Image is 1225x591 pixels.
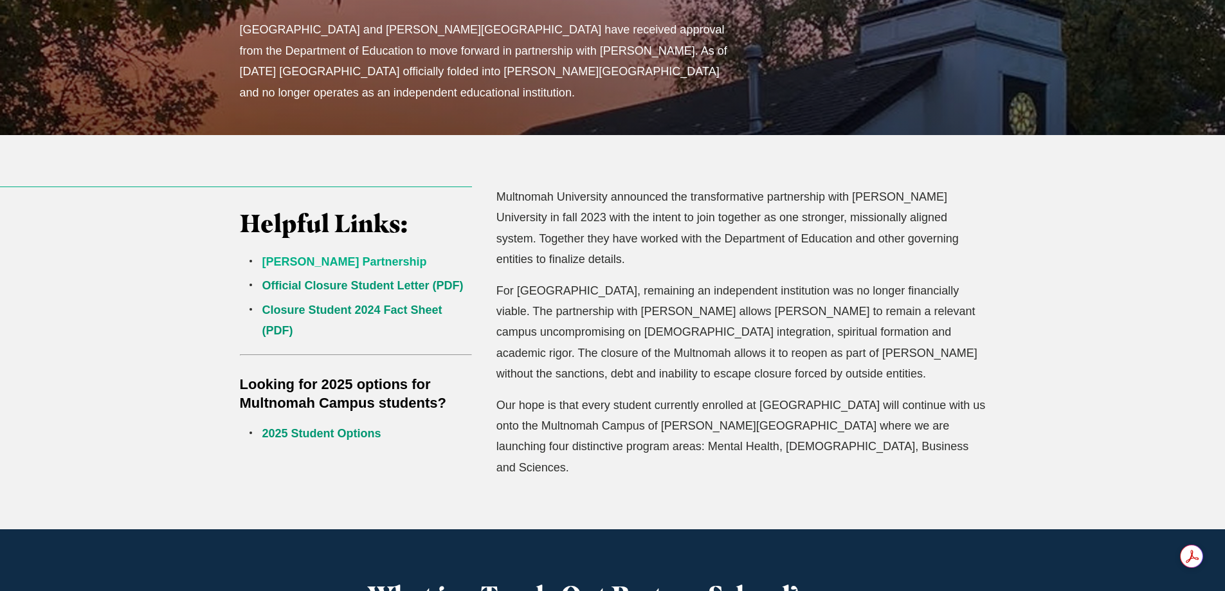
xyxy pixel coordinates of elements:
[262,427,381,440] a: 2025 Student Options
[262,279,464,292] a: Official Closure Student Letter (PDF)
[496,395,986,478] p: Our hope is that every student currently enrolled at [GEOGRAPHIC_DATA] will continue with us onto...
[240,19,737,103] p: [GEOGRAPHIC_DATA] and [PERSON_NAME][GEOGRAPHIC_DATA] have received approval from the Department o...
[262,304,442,337] a: Closure Student 2024 Fact Sheet (PDF)
[240,375,473,414] h5: Looking for 2025 options for Multnomah Campus students?
[496,186,986,270] p: Multnomah University announced the transformative partnership with [PERSON_NAME] University in fa...
[240,209,473,239] h3: Helpful Links:
[262,255,427,268] a: [PERSON_NAME] Partnership
[496,280,986,385] p: For [GEOGRAPHIC_DATA], remaining an independent institution was no longer financially viable. The...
